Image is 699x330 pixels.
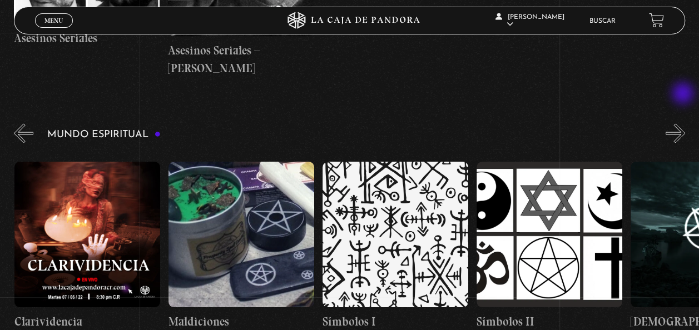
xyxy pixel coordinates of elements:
button: Next [666,123,685,143]
span: Menu [44,17,63,24]
span: Cerrar [41,27,67,34]
h4: Asesinos Seriales [14,29,160,47]
span: [PERSON_NAME] [495,14,564,28]
h3: Mundo Espiritual [47,129,161,140]
h4: Asesinos Seriales – [PERSON_NAME] [168,42,314,77]
a: View your shopping cart [649,13,664,28]
button: Previous [14,123,33,143]
a: Buscar [589,18,616,24]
